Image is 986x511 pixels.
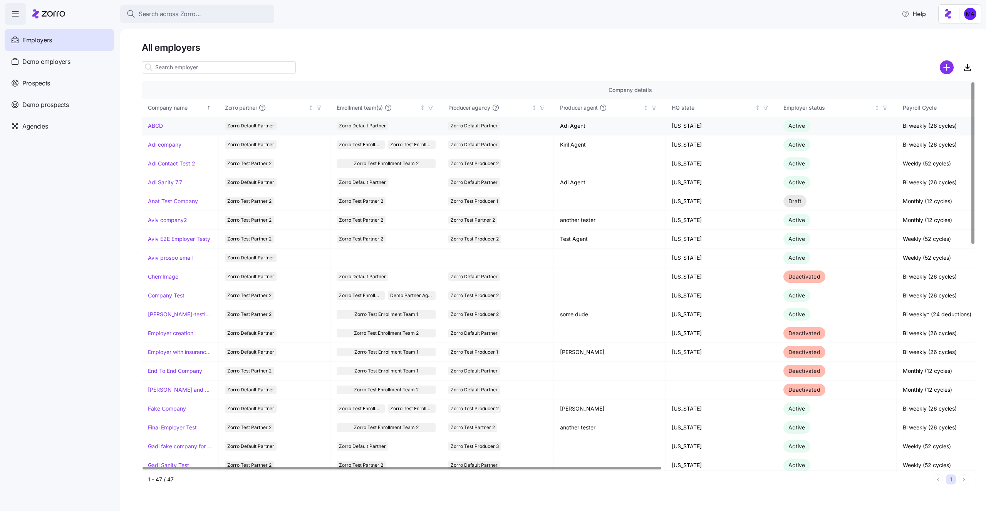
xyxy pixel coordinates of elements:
a: Gadi Sanity Test [148,461,189,469]
span: Producer agency [448,104,490,112]
td: some dude [554,305,666,324]
span: Producer agent [560,104,598,112]
span: Zorro Test Enrollment Team 2 [339,291,382,300]
a: Aviv E2E Employer Testy [148,235,210,243]
span: Zorro Test Enrollment Team 1 [354,310,418,319]
div: 1 - 47 / 47 [148,476,930,483]
th: HQ stateNot sorted [666,99,777,117]
span: Zorro Test Partner 2 [451,423,495,432]
a: Adi company [148,141,181,149]
span: Zorro Test Partner 2 [227,235,272,243]
span: Zorro Test Producer 1 [451,197,498,205]
span: Zorro Default Partner [339,178,386,187]
span: Deactivated [788,367,820,374]
span: Zorro Test Partner 2 [227,216,272,224]
span: Zorro Default Partner [227,140,274,149]
span: Zorro Test Enrollment Team 2 [354,159,419,168]
a: Adi Sanity 7.7 [148,179,182,186]
span: Zorro Test Partner 2 [227,423,272,432]
span: Zorro Test Partner 2 [339,235,383,243]
span: Active [788,141,805,148]
span: Zorro Test Enrollment Team 2 [339,140,382,149]
a: Adi Contact Test 2 [148,160,195,167]
span: Zorro Test Partner 2 [339,197,383,205]
span: Zorro Test Producer 1 [451,348,498,356]
span: Zorro Test Producer 2 [451,291,499,300]
span: Zorro Default Partner [451,386,498,394]
a: Agencies [5,115,114,137]
button: 1 [946,474,956,484]
input: Search employer [142,61,296,73]
span: Zorro Test Enrollment Team 1 [390,140,434,149]
span: Zorro Test Enrollment Team 2 [339,404,382,413]
a: [PERSON_NAME]-testing-payroll [148,311,212,318]
span: Active [788,405,805,412]
span: Active [788,254,805,261]
span: Zorro Test Producer 2 [451,404,499,413]
th: Company nameSorted ascending [142,99,219,117]
span: Zorro Default Partner [227,329,274,337]
div: Company name [148,104,205,112]
a: Gadi fake company for test [148,443,212,450]
button: Search across Zorro... [120,5,274,23]
span: Zorro Test Producer 2 [451,235,499,243]
span: Zorro Default Partner [451,461,498,469]
span: Zorro Default Partner [451,122,498,130]
td: [US_STATE] [666,173,777,192]
td: [US_STATE] [666,154,777,173]
td: another tester [554,418,666,437]
a: Employer creation [148,329,193,337]
a: Company Test [148,292,184,299]
span: Demo Partner Agency [390,291,434,300]
span: Zorro Test Producer 2 [451,310,499,319]
td: [US_STATE] [666,249,777,267]
div: Employer status [783,104,873,112]
span: Deactivated [788,386,820,393]
span: Enrollment team(s) [337,104,383,112]
span: Zorro Default Partner [339,442,386,451]
span: Zorro Test Enrollment Team 2 [354,386,419,394]
span: Zorro Default Partner [339,122,386,130]
span: Active [788,160,805,167]
a: Aviv company2 [148,216,187,224]
span: Zorro Default Partner [227,386,274,394]
span: Zorro Default Partner [339,272,386,281]
td: Adi Agent [554,173,666,192]
td: [US_STATE] [666,267,777,286]
a: Demo employers [5,51,114,72]
span: Zorro Test Partner 2 [227,197,272,205]
td: [US_STATE] [666,399,777,418]
span: Zorro Default Partner [451,367,498,375]
a: Aviv prospo email [148,254,193,262]
th: Producer agentNot sorted [554,99,666,117]
span: Zorro Test Partner 2 [227,159,272,168]
span: Zorro Default Partner [451,140,498,149]
td: Adi Agent [554,117,666,135]
th: Producer agencyNot sorted [442,99,554,117]
span: Zorro Test Partner 2 [227,310,272,319]
h1: All employers [142,42,975,53]
td: [US_STATE] [666,135,777,154]
td: [US_STATE] [666,117,777,135]
span: Zorro Default Partner [451,178,498,187]
div: Not sorted [643,105,649,110]
button: Previous page [933,474,943,484]
span: Zorro Test Enrollment Team 1 [390,404,434,413]
span: Active [788,443,805,449]
div: Not sorted [308,105,314,110]
a: [PERSON_NAME] and ChemImage [148,386,212,394]
span: Zorro Test Partner 2 [339,461,383,469]
a: End To End Company [148,367,202,375]
img: ddc159ec0097e7aad339c48b92a6a103 [964,8,976,20]
span: Zorro Default Partner [227,272,274,281]
span: Search across Zorro... [139,9,201,19]
span: Help [902,9,926,18]
span: Active [788,292,805,299]
td: [PERSON_NAME] [554,343,666,362]
td: [US_STATE] [666,437,777,456]
span: Zorro partner [225,104,257,112]
td: [US_STATE] [666,418,777,437]
a: ChemImage [148,273,178,281]
td: [US_STATE] [666,324,777,343]
span: Zorro Default Partner [227,254,274,262]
